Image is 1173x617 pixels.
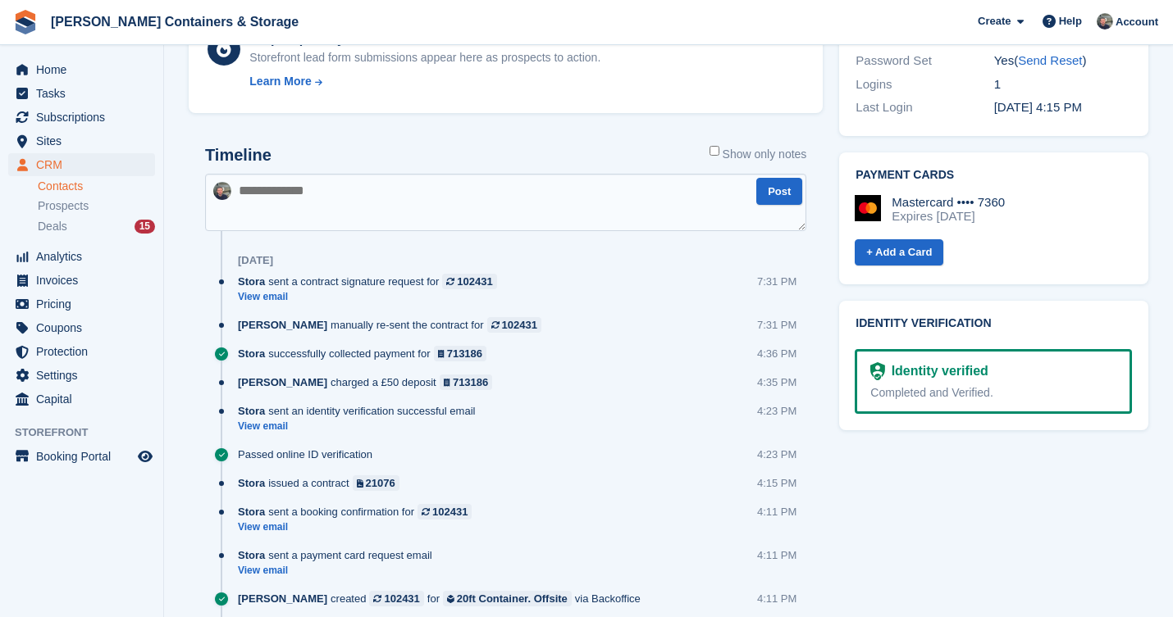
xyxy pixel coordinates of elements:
[15,424,163,441] span: Storefront
[36,340,135,363] span: Protection
[38,179,155,194] a: Contacts
[440,374,493,390] a: 713186
[453,374,488,390] div: 713186
[238,290,505,304] a: View email
[487,317,541,333] a: 102431
[36,269,135,292] span: Invoices
[1059,13,1082,29] span: Help
[502,317,537,333] div: 102431
[757,346,796,361] div: 4:36 PM
[756,178,802,205] button: Post
[870,362,884,380] img: Identity Verification Ready
[44,8,305,35] a: [PERSON_NAME] Containers & Storage
[238,475,265,491] span: Stora
[135,447,155,466] a: Preview store
[249,73,311,90] div: Learn More
[8,388,155,411] a: menu
[434,346,487,361] a: 713186
[36,293,135,315] span: Pricing
[432,504,468,519] div: 102431
[856,98,993,117] div: Last Login
[238,274,505,289] div: sent a contract signature request for
[757,547,796,563] div: 4:11 PM
[213,182,231,200] img: Adam Greenhalgh
[205,146,272,165] h2: Timeline
[238,475,408,491] div: issued a contract
[38,219,67,234] span: Deals
[856,75,993,94] div: Logins
[238,274,265,289] span: Stora
[238,520,480,534] a: View email
[8,82,155,105] a: menu
[238,564,440,578] a: View email
[1097,13,1113,29] img: Adam Greenhalgh
[36,245,135,268] span: Analytics
[8,245,155,268] a: menu
[994,52,1132,70] div: Yes
[249,73,600,90] a: Learn More
[1018,53,1082,67] a: Send Reset
[8,340,155,363] a: menu
[238,447,381,462] div: Passed online ID verification
[457,274,492,289] div: 102431
[36,82,135,105] span: Tasks
[1014,53,1086,67] span: ( )
[710,146,807,163] label: Show only notes
[238,374,500,390] div: charged a £50 deposit
[238,254,273,267] div: [DATE]
[994,100,1082,114] time: 2025-08-19 15:15:42 UTC
[36,364,135,387] span: Settings
[757,403,796,419] div: 4:23 PM
[8,106,155,129] a: menu
[238,591,327,606] span: [PERSON_NAME]
[418,504,472,519] a: 102431
[710,146,719,156] input: Show only notes
[8,153,155,176] a: menu
[238,420,483,433] a: View email
[36,388,135,411] span: Capital
[892,195,1005,210] div: Mastercard •••• 7360
[8,293,155,315] a: menu
[757,274,796,289] div: 7:31 PM
[238,317,327,333] span: [PERSON_NAME]
[757,317,796,333] div: 7:31 PM
[757,504,796,519] div: 4:11 PM
[369,591,423,606] a: 102431
[757,591,796,606] div: 4:11 PM
[249,49,600,66] div: Storefront lead form submissions appear here as prospects to action.
[238,374,327,390] span: [PERSON_NAME]
[757,447,796,462] div: 4:23 PM
[238,403,265,419] span: Stora
[870,384,1116,402] div: Completed and Verified.
[384,591,419,606] div: 102431
[855,239,943,266] a: + Add a Card
[238,547,440,563] div: sent a payment card request email
[8,58,155,81] a: menu
[38,198,89,214] span: Prospects
[856,52,993,70] div: Password Set
[1116,14,1158,30] span: Account
[8,364,155,387] a: menu
[38,218,155,235] a: Deals 15
[855,195,881,221] img: Mastercard Logo
[443,591,572,606] a: 20ft Container. Offsite
[238,346,495,361] div: successfully collected payment for
[885,361,988,381] div: Identity verified
[238,504,480,519] div: sent a booking confirmation for
[457,591,568,606] div: 20ft Container. Offsite
[36,316,135,339] span: Coupons
[238,403,483,419] div: sent an identity verification successful email
[757,374,796,390] div: 4:35 PM
[442,274,496,289] a: 102431
[36,445,135,468] span: Booking Portal
[8,269,155,292] a: menu
[238,317,550,333] div: manually re-sent the contract for
[366,475,395,491] div: 21076
[447,346,482,361] div: 713186
[238,504,265,519] span: Stora
[757,475,796,491] div: 4:15 PM
[13,10,38,34] img: stora-icon-8386f47178a22dfd0bd8f6a31ec36ba5ce8667c1dd55bd0f319d3a0aa187defe.svg
[856,169,1132,182] h2: Payment cards
[8,129,155,152] a: menu
[38,197,155,215] a: Prospects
